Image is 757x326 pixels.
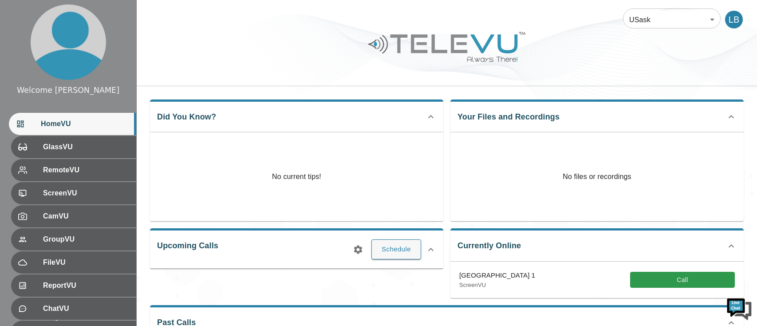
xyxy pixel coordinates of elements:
[9,113,136,135] div: HomeVU
[371,239,421,259] button: Schedule
[17,84,119,96] div: Welcome [PERSON_NAME]
[11,136,136,158] div: GlassVU
[725,11,743,28] div: LB
[43,211,129,222] span: CamVU
[43,142,129,152] span: GlassVU
[11,251,136,274] div: FileVU
[630,272,735,288] button: Call
[11,298,136,320] div: ChatVU
[272,171,321,182] p: No current tips!
[726,295,753,322] img: Chat Widget
[11,159,136,181] div: RemoteVU
[459,270,535,281] p: [GEOGRAPHIC_DATA] 1
[43,234,129,245] span: GroupVU
[43,188,129,199] span: ScreenVU
[43,280,129,291] span: ReportVU
[450,132,744,221] p: No files or recordings
[41,119,129,129] span: HomeVU
[11,182,136,204] div: ScreenVU
[43,165,129,175] span: RemoteVU
[43,303,129,314] span: ChatVU
[11,205,136,227] div: CamVU
[31,4,106,80] img: profile.png
[43,257,129,268] span: FileVU
[11,228,136,250] div: GroupVU
[623,7,721,32] div: USask
[459,281,535,290] p: ScreenVU
[11,274,136,297] div: ReportVU
[367,28,527,65] img: Logo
